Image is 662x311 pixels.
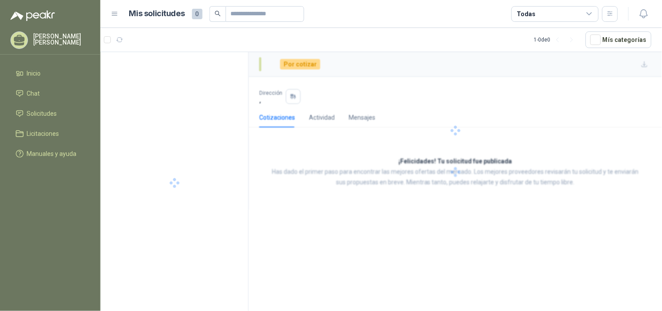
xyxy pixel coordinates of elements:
span: Inicio [27,69,41,78]
span: search [215,10,221,17]
a: Licitaciones [10,125,90,142]
h1: Mis solicitudes [129,7,185,20]
span: Manuales y ayuda [27,149,77,159]
span: Solicitudes [27,109,57,118]
a: Chat [10,85,90,102]
a: Solicitudes [10,105,90,122]
span: Chat [27,89,40,98]
div: Todas [517,9,535,19]
span: Licitaciones [27,129,59,138]
img: Logo peakr [10,10,55,21]
div: 1 - 0 de 0 [534,33,579,47]
span: 0 [192,9,202,19]
a: Manuales y ayuda [10,145,90,162]
button: Mís categorías [586,31,652,48]
p: [PERSON_NAME] [PERSON_NAME] [33,33,90,45]
a: Inicio [10,65,90,82]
